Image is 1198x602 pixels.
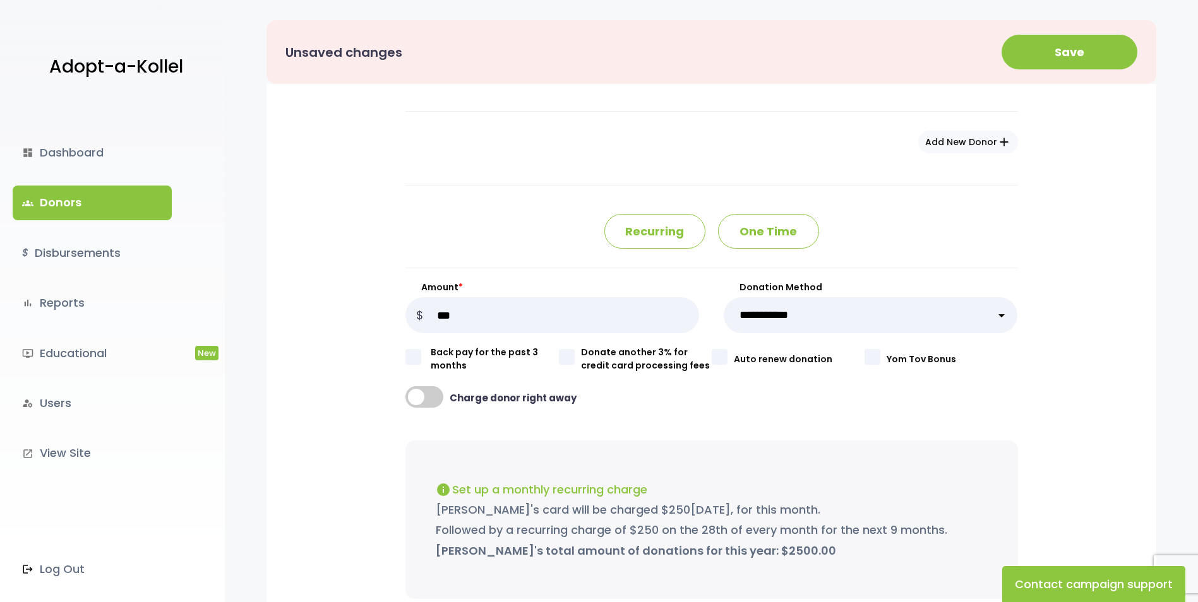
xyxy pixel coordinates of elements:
i: ondemand_video [22,348,33,359]
i: bar_chart [22,297,33,309]
p: Unsaved changes [285,41,402,64]
p: $ [405,297,434,333]
button: Contact campaign support [1002,566,1185,602]
p: Followed by a recurring charge of $250 on the 28th of every month for the next 9 months. [436,520,988,540]
a: dashboardDashboard [13,136,172,170]
p: Recurring [604,214,705,249]
a: Adopt-a-Kollel [43,37,183,98]
span: New [195,346,219,360]
label: Auto renew donation [734,353,865,366]
span: 2500.00 [789,543,836,558]
i: manage_accounts [22,398,33,409]
label: Donation Method [724,281,1018,294]
a: Log Out [13,552,172,586]
p: One Time [718,214,819,249]
a: $Disbursements [13,236,172,270]
i: dashboard [22,147,33,158]
span: groups [22,198,33,209]
a: groupsDonors [13,186,172,220]
i: $ [22,244,28,263]
label: Donate another 3% for credit card processing fees [581,346,712,372]
p: Adopt-a-Kollel [49,51,183,83]
label: Amount [405,281,700,294]
p: [PERSON_NAME]'s total amount of donations for this year: $ [436,541,988,561]
b: Charge donor right away [450,391,577,406]
button: Save [1002,35,1137,69]
i: info [436,482,451,497]
p: [PERSON_NAME]'s card will be charged $ [DATE], for this month. [436,500,988,520]
label: Back pay for the past 3 months [418,346,559,372]
a: bar_chartReports [13,286,172,320]
button: Add New Donoradd [918,131,1018,153]
span: add [997,135,1011,149]
label: Yom Tov Bonus [887,353,1017,366]
a: launchView Site [13,436,172,470]
a: manage_accountsUsers [13,386,172,420]
a: ondemand_videoEducationalNew [13,336,172,370]
p: Set up a monthly recurring charge [436,478,988,500]
i: launch [22,448,33,459]
span: 250 [669,502,690,517]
